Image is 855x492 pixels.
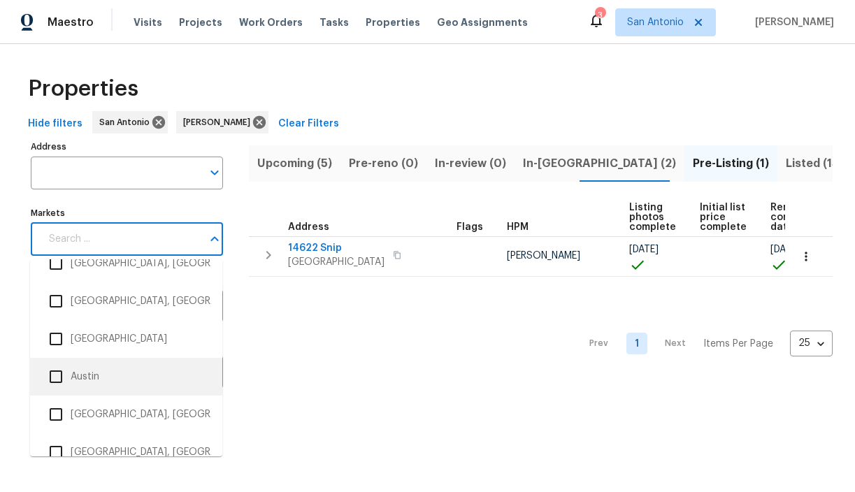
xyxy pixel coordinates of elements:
span: Geo Assignments [437,15,528,29]
span: Listed (13) [786,154,843,173]
span: [PERSON_NAME] [507,251,580,261]
label: Markets [31,209,223,217]
input: Search ... [41,223,202,256]
span: Address [288,222,329,232]
span: Hide filters [28,115,82,133]
span: Projects [179,15,222,29]
span: [PERSON_NAME] [749,15,834,29]
nav: Pagination Navigation [576,285,833,403]
span: In-review (0) [435,154,506,173]
span: [DATE] [770,245,800,254]
span: [DATE] [629,245,659,254]
span: Visits [134,15,162,29]
li: Austin [41,362,211,391]
span: Work Orders [239,15,303,29]
span: In-[GEOGRAPHIC_DATA] (2) [523,154,676,173]
div: [PERSON_NAME] [176,111,268,133]
span: HPM [507,222,529,232]
div: 25 [790,325,833,361]
span: 14622 Snip [288,241,385,255]
p: Items Per Page [703,337,773,351]
li: [GEOGRAPHIC_DATA], [GEOGRAPHIC_DATA] [41,437,211,467]
li: [GEOGRAPHIC_DATA], [GEOGRAPHIC_DATA] [41,287,211,316]
button: Hide filters [22,111,88,137]
button: Close [205,229,224,249]
span: Maestro [48,15,94,29]
span: San Antonio [627,15,684,29]
span: [GEOGRAPHIC_DATA] [288,255,385,269]
li: [GEOGRAPHIC_DATA], [GEOGRAPHIC_DATA] [41,249,211,278]
span: Pre-reno (0) [349,154,418,173]
span: Initial list price complete [700,203,747,232]
li: [GEOGRAPHIC_DATA], [GEOGRAPHIC_DATA] - Not Used - Dont Delete [41,400,211,429]
div: San Antonio [92,111,168,133]
div: 3 [595,8,605,22]
span: Pre-Listing (1) [693,154,769,173]
span: Listing photos complete [629,203,676,232]
label: Address [31,143,223,151]
span: Upcoming (5) [257,154,332,173]
span: [PERSON_NAME] [183,115,256,129]
button: Open [205,163,224,182]
li: [GEOGRAPHIC_DATA] [41,324,211,354]
span: Reno completed date [770,203,824,232]
span: Clear Filters [278,115,339,133]
span: San Antonio [99,115,155,129]
span: Properties [366,15,420,29]
span: Properties [28,82,138,96]
a: Goto page 1 [626,333,647,354]
button: Clear Filters [273,111,345,137]
span: Flags [457,222,483,232]
span: Tasks [319,17,349,27]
